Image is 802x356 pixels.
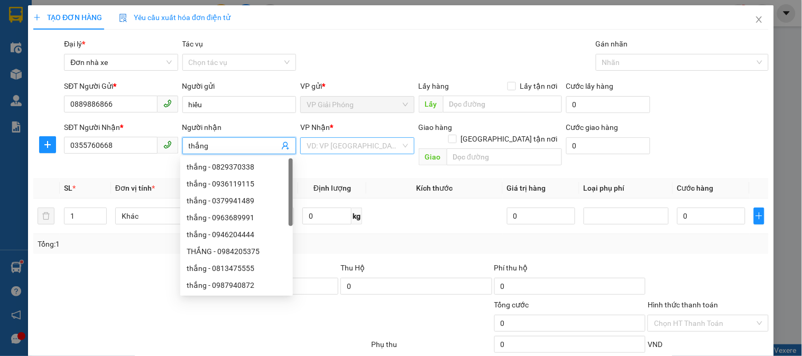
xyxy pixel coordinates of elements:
div: thắng - 0963689991 [180,209,293,226]
span: Đơn nhà xe [70,54,171,70]
div: thắng - 0379941489 [187,195,287,207]
span: plus [40,140,56,149]
span: close [755,15,763,24]
input: 0 [507,208,575,224]
button: plus [39,136,56,153]
label: Cước giao hàng [566,123,619,132]
div: thắng - 0829370338 [187,161,287,173]
strong: Người gửi: [11,77,43,85]
input: Cước giao hàng [566,137,651,154]
span: plus [754,212,764,220]
span: [GEOGRAPHIC_DATA] tận nơi [457,133,562,145]
div: thắng - 0829370338 [180,158,293,175]
input: Dọc đường [447,148,562,165]
strong: : [DOMAIN_NAME] [107,46,201,56]
div: Người gửi [182,80,296,92]
span: Tổng cước [494,301,529,309]
span: VND [648,340,662,349]
input: Cước lấy hàng [566,96,651,113]
div: Phí thu hộ [494,262,646,278]
span: Yêu cầu xuất hóa đơn điện tử [119,13,231,22]
span: Lấy hàng [419,82,449,90]
span: plus [33,14,41,21]
input: Dọc đường [443,96,562,113]
span: Đại lý [64,40,85,48]
span: 437A Giải Phóng [43,61,116,72]
div: thắng - 0963689991 [187,212,287,223]
div: thắng - 0946204444 [187,229,287,240]
strong: PHIẾU GỬI HÀNG [111,23,197,34]
span: VP Giải Phóng [307,97,408,113]
span: Đơn vị tính [115,184,155,192]
div: thắng - 0936119115 [180,175,293,192]
div: thắng - 0813475555 [187,263,287,274]
span: Lấy [419,96,443,113]
span: Lấy tận nơi [516,80,562,92]
div: THẮNG - 0984205375 [180,243,293,260]
div: Tổng: 1 [38,238,310,250]
div: VP gửi [300,80,414,92]
div: SĐT Người Nhận [64,121,178,133]
div: thắng - 0987940872 [187,279,287,291]
span: VP Nhận [300,123,330,132]
div: thắng - 0379941489 [180,192,293,209]
div: SĐT Người Gửi [64,80,178,92]
span: Thu Hộ [340,264,365,272]
button: delete [38,208,54,224]
span: user-add [281,142,290,150]
strong: CÔNG TY TNHH VĨNH QUANG [82,10,226,21]
span: TẠO ĐƠN HÀNG [33,13,102,22]
span: Giá trị hàng [507,184,546,192]
label: Gán nhãn [596,40,628,48]
span: phone [163,99,172,108]
label: Tác vụ [182,40,204,48]
span: kg [352,208,362,224]
span: Khác [122,208,194,224]
label: Cước lấy hàng [566,82,614,90]
span: Kích thước [416,184,453,192]
div: Người nhận [182,121,296,133]
button: Close [744,5,774,35]
div: thắng - 0813475555 [180,260,293,277]
span: Giao [419,148,447,165]
th: Loại phụ phí [579,178,673,199]
strong: Hotline : 0889 23 23 23 [119,36,188,44]
div: thắng - 0987940872 [180,277,293,294]
span: SL [64,184,72,192]
img: icon [119,14,127,22]
div: thắng - 0936119115 [187,178,287,190]
span: VP gửi: [12,61,116,72]
span: [PERSON_NAME] [45,77,103,85]
img: logo [7,10,51,54]
span: Giao hàng [419,123,453,132]
div: THẮNG - 0984205375 [187,246,287,257]
span: phone [163,140,172,149]
span: Website [107,48,132,55]
div: thắng - 0946204444 [180,226,293,243]
span: Cước hàng [677,184,714,192]
label: Hình thức thanh toán [648,301,718,309]
span: Định lượng [314,184,351,192]
button: plus [754,208,764,224]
